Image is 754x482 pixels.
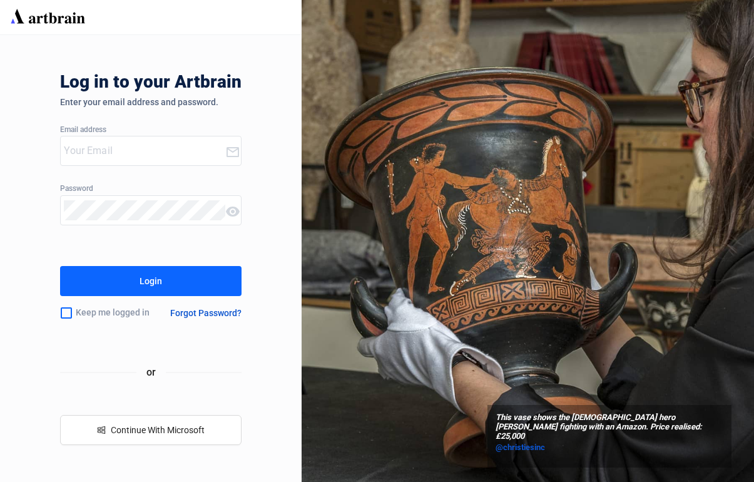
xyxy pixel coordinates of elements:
[60,126,241,135] div: Email address
[60,72,436,97] div: Log in to your Artbrain
[60,300,160,326] div: Keep me logged in
[140,271,162,291] div: Login
[60,266,241,296] button: Login
[496,443,545,452] span: @christiesinc
[496,441,723,454] a: @christiesinc
[60,415,241,445] button: windowsContinue With Microsoft
[60,97,241,107] div: Enter your email address and password.
[64,141,225,161] input: Your Email
[97,426,106,434] span: windows
[170,308,242,318] div: Forgot Password?
[496,413,723,441] span: This vase shows the [DEMOGRAPHIC_DATA] hero [PERSON_NAME] fighting with an Amazon. Price realised...
[111,425,205,435] span: Continue With Microsoft
[136,364,166,380] span: or
[60,185,241,193] div: Password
